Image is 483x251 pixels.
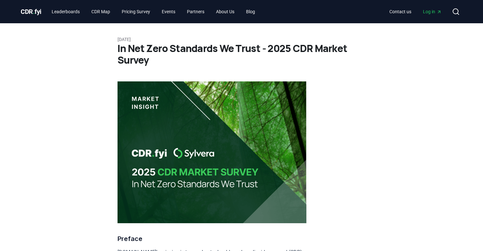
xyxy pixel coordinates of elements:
[21,7,41,16] a: CDR.fyi
[46,6,85,17] a: Leaderboards
[86,6,115,17] a: CDR Map
[46,6,260,17] nav: Main
[211,6,240,17] a: About Us
[418,6,447,17] a: Log in
[117,6,155,17] a: Pricing Survey
[182,6,210,17] a: Partners
[33,8,35,16] span: .
[423,8,442,15] span: Log in
[118,234,306,244] h3: Preface
[21,8,41,16] span: CDR fyi
[118,43,365,66] h1: In Net Zero Standards We Trust - 2025 CDR Market Survey
[118,36,365,43] p: [DATE]
[241,6,260,17] a: Blog
[384,6,416,17] a: Contact us
[118,81,306,223] img: blog post image
[157,6,180,17] a: Events
[384,6,447,17] nav: Main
